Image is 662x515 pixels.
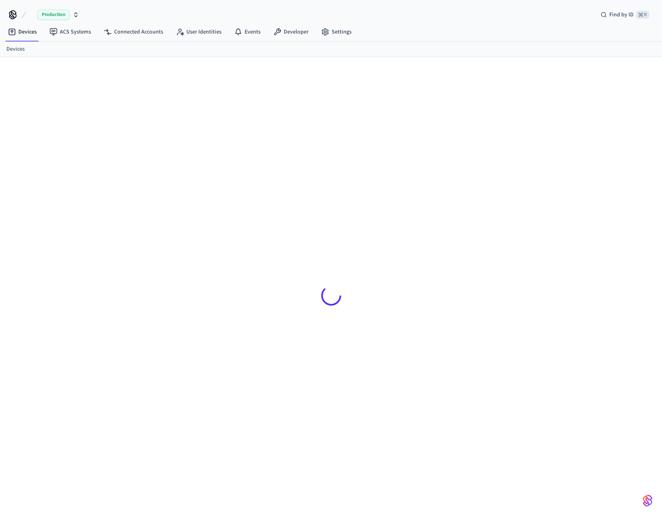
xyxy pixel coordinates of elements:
a: User Identities [170,25,228,39]
a: Devices [6,45,25,53]
a: Settings [315,25,358,39]
div: Find by ID⌘ K [594,8,656,22]
img: SeamLogoGradient.69752ec5.svg [643,494,652,507]
a: Developer [267,25,315,39]
a: Events [228,25,267,39]
a: Devices [2,25,43,39]
span: Find by ID [609,11,634,19]
span: Production [38,10,69,20]
a: ACS Systems [43,25,97,39]
span: ⌘ K [636,11,649,19]
a: Connected Accounts [97,25,170,39]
